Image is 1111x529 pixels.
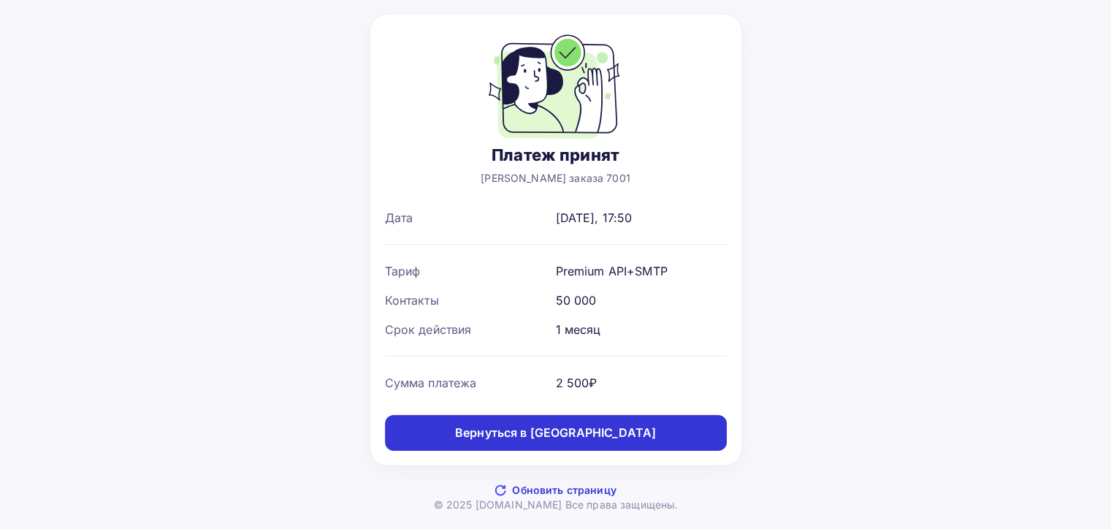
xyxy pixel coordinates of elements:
[512,483,616,498] span: Обновить страницу
[556,292,597,309] div: 50 000
[385,209,556,227] div: Дата
[385,321,556,338] div: Срок действия
[455,425,656,441] div: Вернуться в [GEOGRAPHIC_DATA]
[556,321,601,338] div: 1 месяц
[481,145,630,165] div: Платеж принят
[434,498,678,512] div: © 2025 [DOMAIN_NAME] Все права защищены.
[481,171,630,186] div: [PERSON_NAME] заказа 7001
[385,374,556,392] div: Сумма платежа
[556,374,598,392] div: 2 500₽
[385,292,556,309] div: Контакты
[556,262,668,280] div: Premium API+SMTP
[385,262,556,280] div: Тариф
[556,209,633,227] div: [DATE], 17:50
